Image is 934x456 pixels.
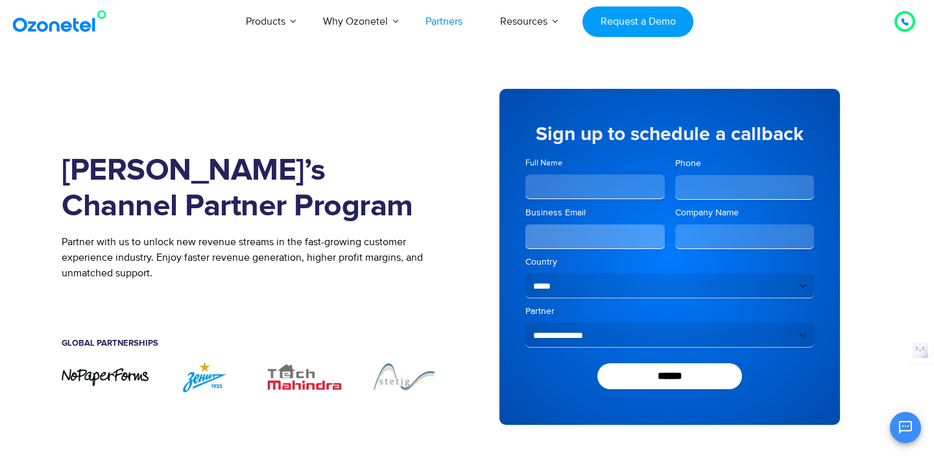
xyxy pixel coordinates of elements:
h1: [PERSON_NAME]’s Channel Partner Program [62,153,448,224]
label: Partner [525,305,814,318]
div: 3 / 7 [261,361,348,392]
label: Country [525,256,814,269]
div: 4 / 7 [361,361,448,392]
img: Stetig [361,361,448,392]
img: ZENIT [162,361,248,392]
a: Request a Demo [582,6,693,37]
label: Business Email [525,206,665,219]
div: 1 / 7 [62,367,149,387]
h5: Sign up to schedule a callback [525,125,814,144]
p: Partner with us to unlock new revenue streams in the fast-growing customer experience industry. E... [62,234,448,281]
img: nopaperforms [62,367,149,387]
label: Phone [675,157,815,170]
h5: Global Partnerships [62,339,448,348]
label: Full Name [525,157,665,169]
img: TechMahindra [261,361,348,392]
button: Open chat [890,412,921,443]
div: 2 / 7 [162,361,248,392]
div: Image Carousel [62,361,448,392]
label: Company Name [675,206,815,219]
